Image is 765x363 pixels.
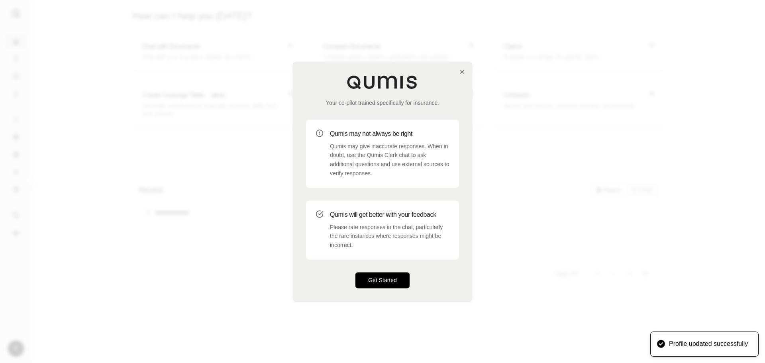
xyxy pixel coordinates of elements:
[355,272,410,288] button: Get Started
[330,129,449,139] h3: Qumis may not always be right
[330,142,449,178] p: Qumis may give inaccurate responses. When in doubt, use the Qumis Clerk chat to ask additional qu...
[330,223,449,250] p: Please rate responses in the chat, particularly the rare instances where responses might be incor...
[669,340,748,348] div: Profile updated successfully
[330,210,449,220] h3: Qumis will get better with your feedback
[306,99,459,107] p: Your co-pilot trained specifically for insurance.
[347,75,418,89] img: Qumis Logo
